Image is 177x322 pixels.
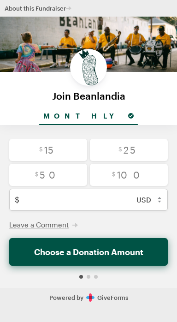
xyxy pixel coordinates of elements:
div: Join Beanlandia [9,90,168,101]
button: Choose a Donation Amount [9,238,168,266]
button: Leave a Comment [9,220,78,229]
button: About this Fundraiser [5,4,71,13]
span: Leave a Comment [9,221,69,229]
a: Secure DonationsPowered byGiveForms [49,293,128,302]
